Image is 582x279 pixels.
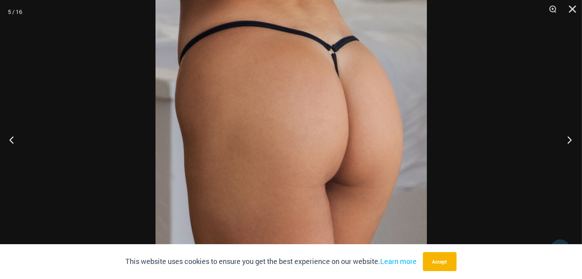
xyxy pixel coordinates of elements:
[552,120,582,159] button: Next
[423,252,457,271] button: Accept
[381,256,417,266] a: Learn more
[126,256,417,268] p: This website uses cookies to ensure you get the best experience on our website.
[8,6,22,18] div: 5 / 16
